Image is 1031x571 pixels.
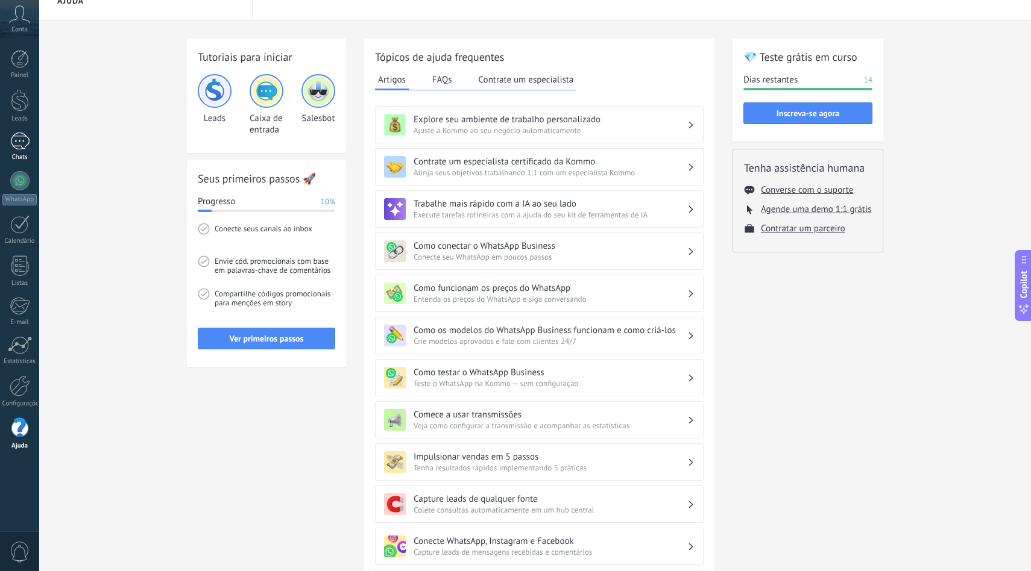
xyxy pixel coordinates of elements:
[414,547,687,557] span: Capture leads de mensagens recebidas e comentários
[414,210,687,220] span: Execute tarefas rotineiras com a ajuda do seu kit de ferramentas de IA
[761,223,845,234] button: Contratar um parceiro
[2,115,37,123] div: Leads
[761,184,853,196] button: Converse com o suporte
[198,171,335,186] h2: Seus primeiros passos 🚀
[2,319,37,326] div: E-mail
[864,74,872,86] span: 14
[198,196,235,208] span: Progresso
[11,26,28,34] span: Conta
[744,160,872,175] h2: Tenha assistência humana
[414,325,687,336] h3: Como os modelos do WhatsApp Business funcionam e como criá-los
[414,156,687,167] h3: Contrate um especialista certificado da Kommo
[414,240,687,252] h3: Como conectar o WhatsApp Business
[414,409,687,420] h3: Comece a usar transmissões
[230,334,304,343] span: Ver primeiros passos
[414,367,687,378] h3: Como testar o WhatsApp Business
[414,336,687,346] span: Crie modelos aprovados e fale com clientes 24/7
[375,49,704,64] h2: Tópicos de ajuda frequentes
[414,282,687,294] h3: Como funcionam os preços do WhatsApp
[414,378,687,388] span: Teste o WhatsApp na Kommo — sem configuração
[1018,271,1030,299] span: Copilot
[743,49,872,64] h2: 💎 Teste grátis em curso
[321,196,335,208] span: 10%
[414,125,687,136] span: Ajuste a Kommo ao seu negócio automaticamente
[198,49,335,64] h2: Tutoriais para iniciar
[414,535,687,547] h3: Conecte WhatsApp, Instagram e Facebook
[2,237,37,245] div: Calendário
[429,70,455,89] button: FAQs
[743,74,798,86] span: Dias restantes
[2,358,37,366] div: Estatísticas
[215,255,335,288] span: Envie cód. promocionais com base em palavras-chave de comentários
[414,252,687,262] span: Conecte seu WhatsApp em poucos passos
[414,505,687,515] span: Colete consultas automaticamente em um hub central
[198,328,335,349] button: Ver primeiros passos
[215,288,335,320] span: Compartilhe códigos promocionais para menções em story
[375,70,409,90] button: Artigos
[414,493,687,505] h3: Capture leads de qualquer fonte
[414,451,687,463] h3: Impulsionar vendas em 5 passos
[301,74,335,136] div: Salesbot
[414,167,687,178] span: Atinja seus objetivos trabalhando 1:1 com um especialista Kommo
[2,400,37,408] div: Configurações
[743,102,872,124] button: Inscreva-se agora
[414,420,687,431] span: Veja como configurar a transmissão e acompanhar as estatísticas
[2,154,37,161] div: Chats
[777,109,839,117] span: Inscreva-se agora
[761,204,871,215] button: Agende uma demo 1:1 grátis
[414,463,687,473] span: Tenha resultados rápidos implementando 5 práticas
[215,223,335,255] span: Conecte seus canais ao inbox
[250,74,283,136] div: Caixa de entrada
[2,72,37,80] div: Painel
[2,279,37,287] div: Listas
[414,198,687,210] h3: Trabalhe mais rápido com a IA ao seu lado
[2,442,37,450] div: Ajuda
[2,194,37,205] div: WhatsApp
[414,294,687,304] span: Entenda os preços do WhatsApp e siga conversando
[198,74,232,136] div: Leads
[414,114,687,125] h3: Explore seu ambiente de trabalho personalizado
[476,70,577,89] button: Contrate um especialista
